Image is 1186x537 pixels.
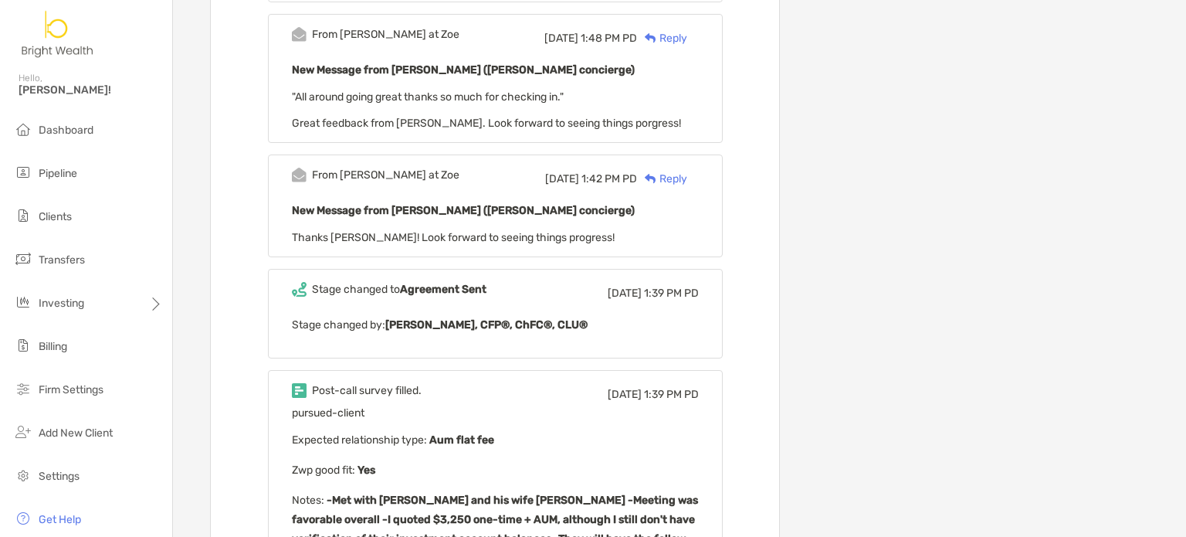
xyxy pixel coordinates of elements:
img: Event icon [292,168,307,182]
img: Reply icon [645,33,656,43]
b: Aum flat fee [427,433,494,447]
span: 1:39 PM PD [644,287,699,300]
div: From [PERSON_NAME] at Zoe [312,168,459,182]
img: pipeline icon [14,163,32,182]
span: Clients [39,210,72,223]
span: Add New Client [39,427,113,440]
span: [PERSON_NAME]! [19,83,163,97]
span: Billing [39,340,67,353]
div: From [PERSON_NAME] at Zoe [312,28,459,41]
b: [PERSON_NAME], CFP®, ChFC®, CLU® [385,318,588,331]
div: Stage changed to [312,283,486,296]
img: dashboard icon [14,120,32,138]
span: Thanks [PERSON_NAME]! Look forward to seeing things progress! [292,231,615,244]
img: billing icon [14,336,32,355]
span: Investing [39,297,84,310]
img: firm-settings icon [14,379,32,398]
img: Event icon [292,27,307,42]
span: 1:42 PM PD [581,172,637,185]
span: Get Help [39,513,81,526]
span: [DATE] [608,287,642,300]
img: investing icon [14,293,32,311]
p: Zwp good fit : [292,461,699,480]
span: "All around going great thanks so much for checking in." Great feedback from [PERSON_NAME]. Look ... [292,90,681,130]
span: 1:39 PM PD [644,388,699,401]
b: New Message from [PERSON_NAME] ([PERSON_NAME] concierge) [292,63,635,76]
span: pursued-client [292,406,364,420]
span: Pipeline [39,167,77,180]
span: Transfers [39,253,85,267]
img: Zoe Logo [19,6,97,62]
span: Firm Settings [39,383,103,396]
img: Event icon [292,282,307,297]
p: Stage changed by: [292,315,699,335]
img: settings icon [14,466,32,484]
span: 1:48 PM PD [581,32,637,45]
div: Reply [637,171,687,187]
img: add_new_client icon [14,423,32,441]
div: Post-call survey filled. [312,384,422,397]
span: Settings [39,470,80,483]
img: Event icon [292,383,307,398]
img: transfers icon [14,250,32,268]
b: Agreement Sent [400,283,486,296]
b: New Message from [PERSON_NAME] ([PERSON_NAME] concierge) [292,204,635,217]
div: Reply [637,30,687,46]
span: [DATE] [544,32,578,45]
span: [DATE] [545,172,579,185]
img: Reply icon [645,174,656,184]
p: Expected relationship type : [292,430,699,450]
span: Dashboard [39,124,93,137]
img: clients icon [14,206,32,225]
span: [DATE] [608,388,642,401]
img: get-help icon [14,509,32,528]
b: Yes [355,464,375,477]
